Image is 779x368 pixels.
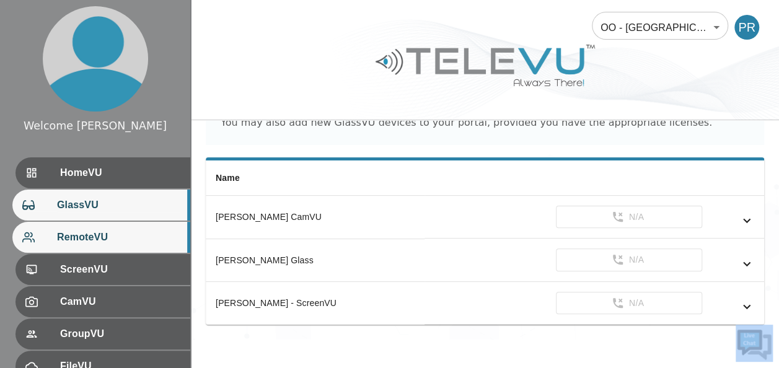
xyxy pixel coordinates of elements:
[592,10,728,45] div: OO - [GEOGRAPHIC_DATA] - [PERSON_NAME] [MTRP]
[60,294,180,309] span: CamVU
[60,262,180,277] span: ScreenVU
[57,198,180,212] span: GlassVU
[734,15,759,40] div: PR
[203,6,233,36] div: Minimize live chat window
[64,65,208,81] div: Chat with us now
[206,160,764,325] table: simple table
[6,240,236,284] textarea: Type your message and hit 'Enter'
[216,254,415,266] div: [PERSON_NAME] Glass
[216,173,240,183] span: Name
[15,318,190,349] div: GroupVU
[12,222,190,253] div: RemoteVU
[736,325,773,362] img: Chat Widget
[21,58,52,89] img: d_736959983_company_1615157101543_736959983
[72,107,171,232] span: We're online!
[216,297,415,309] div: [PERSON_NAME] - ScreenVU
[57,230,180,245] span: RemoteVU
[15,157,190,188] div: HomeVU
[43,6,148,112] img: profile.png
[12,190,190,221] div: GlassVU
[374,40,597,91] img: Logo
[15,286,190,317] div: CamVU
[216,211,415,223] div: [PERSON_NAME] CamVU
[24,118,167,134] div: Welcome [PERSON_NAME]
[60,326,180,341] span: GroupVU
[15,254,190,285] div: ScreenVU
[60,165,180,180] span: HomeVU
